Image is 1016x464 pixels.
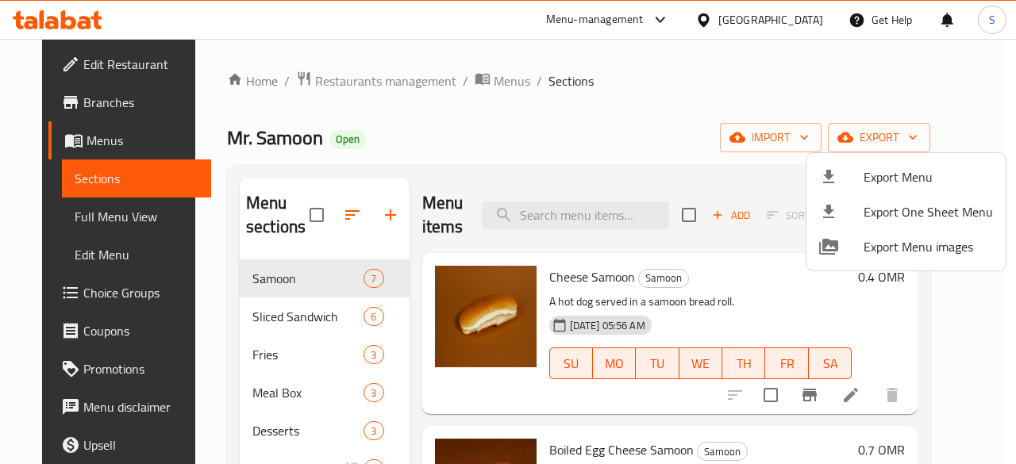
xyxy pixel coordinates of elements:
[864,202,993,221] span: Export One Sheet Menu
[864,237,993,256] span: Export Menu images
[806,159,1006,194] li: Export menu items
[806,194,1006,229] li: Export one sheet menu items
[806,229,1006,264] li: Export Menu images
[864,167,993,186] span: Export Menu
